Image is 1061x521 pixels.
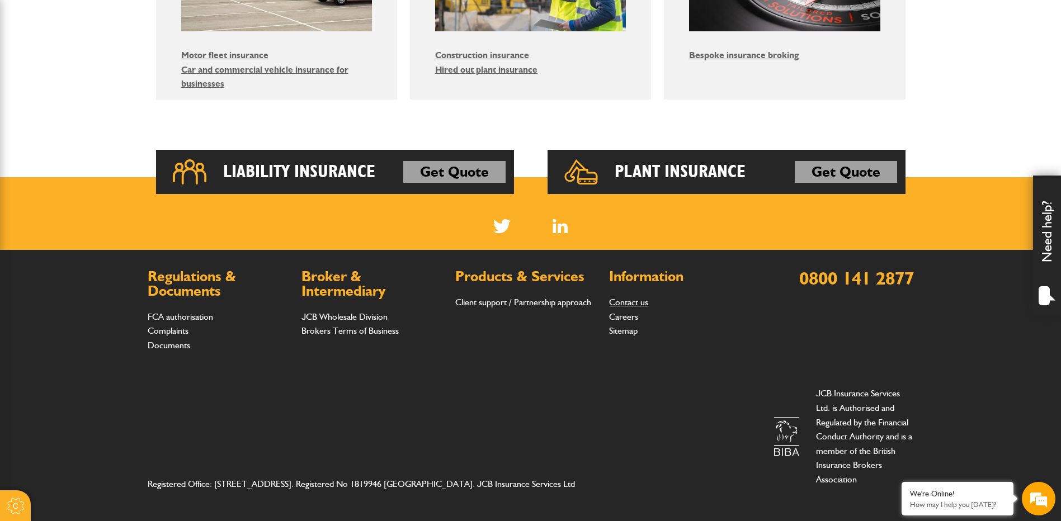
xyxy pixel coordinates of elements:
[609,297,648,307] a: Contact us
[152,344,203,359] em: Start Chat
[58,63,188,77] div: Chat with us now
[609,269,752,284] h2: Information
[15,103,204,128] input: Enter your last name
[795,161,897,183] a: Get Quote
[455,269,598,284] h2: Products & Services
[183,6,210,32] div: Minimize live chat window
[181,64,348,89] a: Car and commercial vehicle insurance for businesses
[435,64,537,75] a: Hired out plant insurance
[553,219,568,233] a: LinkedIn
[615,161,746,183] h2: Plant Insurance
[553,219,568,233] img: Linked In
[301,325,399,336] a: Brokers Terms of Business
[301,269,444,298] h2: Broker & Intermediary
[816,386,914,486] p: JCB Insurance Services Ltd. is Authorised and Regulated by the Financial Conduct Authority and is...
[609,325,638,336] a: Sitemap
[148,477,599,491] address: Registered Office: [STREET_ADDRESS]. Registered No 1819946 [GEOGRAPHIC_DATA]. JCB Insurance Servi...
[181,50,268,60] a: Motor fleet insurance
[148,340,190,351] a: Documents
[435,50,529,60] a: Construction insurance
[148,325,188,336] a: Complaints
[799,267,914,289] a: 0800 141 2877
[148,311,213,322] a: FCA authorisation
[301,311,388,322] a: JCB Wholesale Division
[1033,176,1061,315] div: Need help?
[689,50,799,60] a: Bespoke insurance broking
[910,489,1005,499] div: We're Online!
[148,269,290,298] h2: Regulations & Documents
[15,136,204,161] input: Enter your email address
[910,500,1005,509] p: How may I help you today?
[223,161,375,183] h2: Liability Insurance
[455,297,591,307] a: Client support / Partnership approach
[493,219,511,233] img: Twitter
[15,169,204,194] input: Enter your phone number
[403,161,506,183] a: Get Quote
[19,62,47,78] img: d_20077148190_company_1631870298795_20077148190
[609,311,638,322] a: Careers
[15,202,204,335] textarea: Type your message and hit 'Enter'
